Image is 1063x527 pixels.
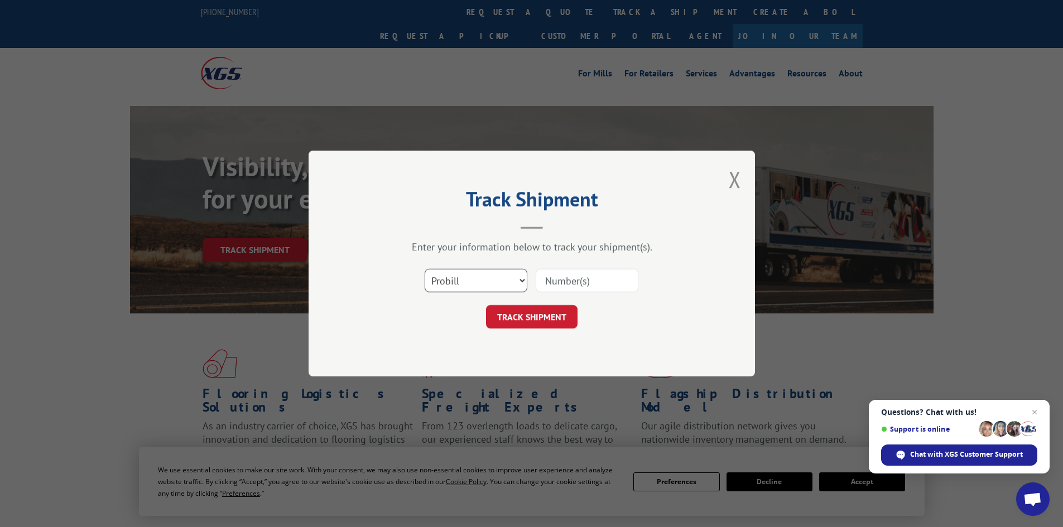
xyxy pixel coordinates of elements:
[729,165,741,194] button: Close modal
[1016,482,1050,516] div: Open chat
[536,269,638,292] input: Number(s)
[881,408,1037,417] span: Questions? Chat with us!
[364,240,699,253] div: Enter your information below to track your shipment(s).
[881,425,975,433] span: Support is online
[881,444,1037,466] div: Chat with XGS Customer Support
[486,305,578,328] button: TRACK SHIPMENT
[910,449,1023,460] span: Chat with XGS Customer Support
[1028,405,1041,419] span: Close chat
[364,191,699,212] h2: Track Shipment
